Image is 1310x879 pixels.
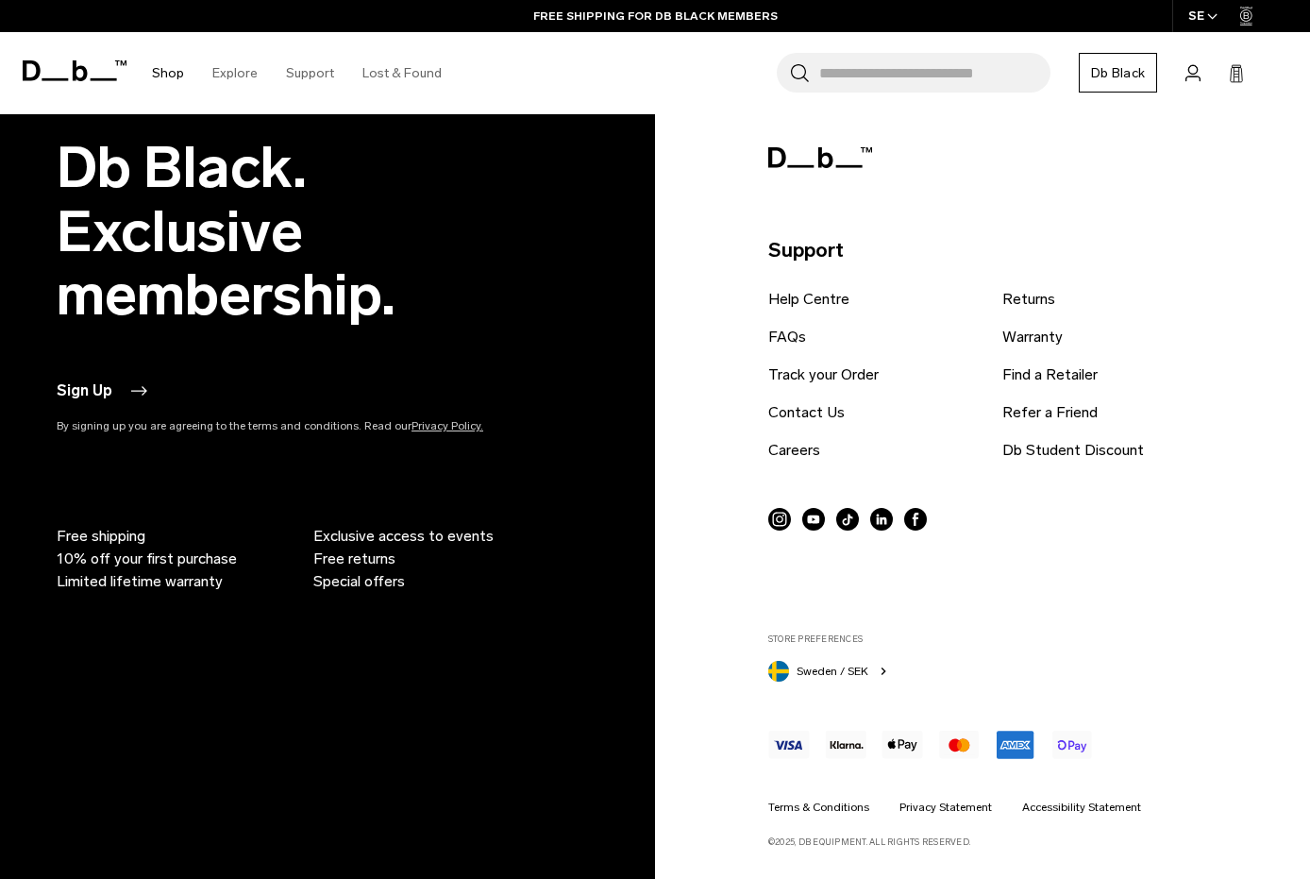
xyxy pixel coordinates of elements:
[1002,439,1144,462] a: Db Student Discount
[362,40,442,107] a: Lost & Found
[57,417,555,434] p: By signing up you are agreeing to the terms and conditions. Read our
[138,32,456,114] nav: Main Navigation
[768,288,849,311] a: Help Centre
[1022,799,1141,816] a: Accessibility Statement
[313,570,405,593] span: Special offers
[768,657,891,682] button: Sweden Sweden / SEK
[313,548,395,570] span: Free returns
[57,548,237,570] span: 10% off your first purchase
[1002,326,1063,348] a: Warranty
[286,40,334,107] a: Support
[768,439,820,462] a: Careers
[212,40,258,107] a: Explore
[57,525,145,548] span: Free shipping
[1002,288,1055,311] a: Returns
[768,828,1267,849] p: ©2025, Db Equipment. All rights reserved.
[768,401,845,424] a: Contact Us
[411,419,483,432] a: Privacy Policy.
[152,40,184,107] a: Shop
[1002,401,1098,424] a: Refer a Friend
[57,136,555,326] h2: Db Black. Exclusive membership.
[797,663,868,680] span: Sweden / SEK
[768,799,869,816] a: Terms & Conditions
[533,8,778,25] a: FREE SHIPPING FOR DB BLACK MEMBERS
[57,570,223,593] span: Limited lifetime warranty
[1079,53,1157,93] a: Db Black
[768,235,1267,265] p: Support
[768,661,789,682] img: Sweden
[768,326,806,348] a: FAQs
[57,380,150,402] button: Sign Up
[768,363,879,386] a: Track your Order
[899,799,992,816] a: Privacy Statement
[768,633,1267,646] label: Store Preferences
[1002,363,1098,386] a: Find a Retailer
[313,525,494,548] span: Exclusive access to events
